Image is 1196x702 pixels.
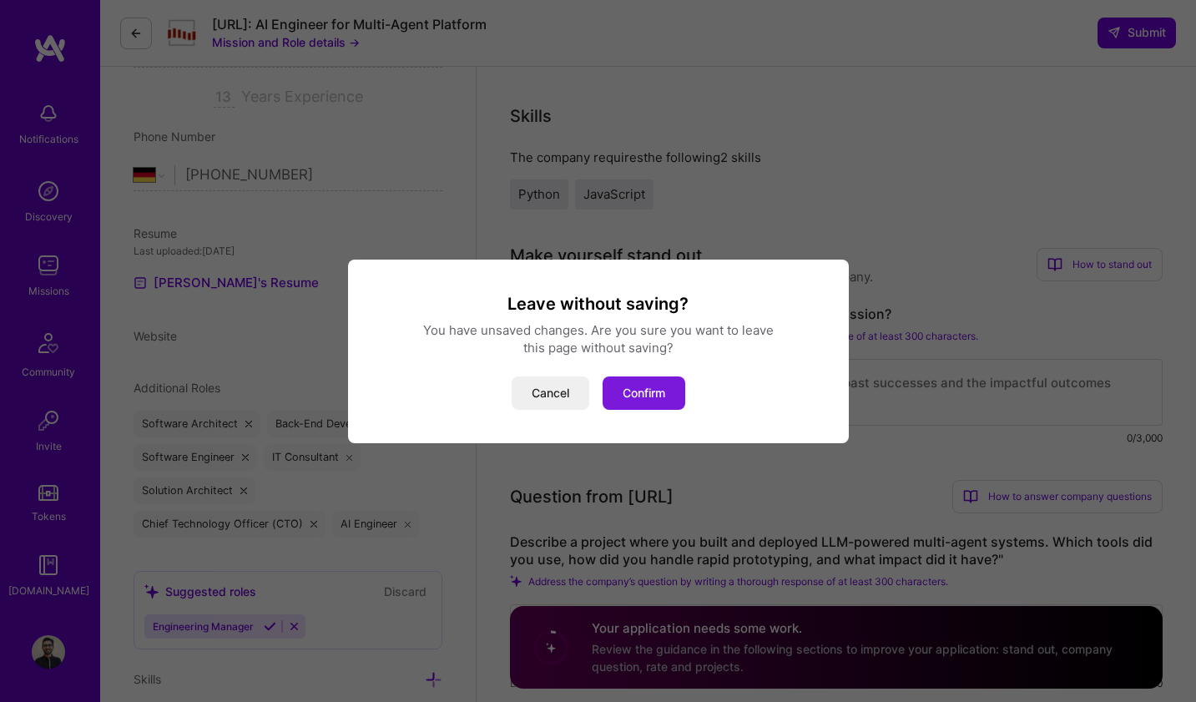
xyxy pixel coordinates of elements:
[512,376,589,410] button: Cancel
[348,260,849,443] div: modal
[368,293,829,315] h3: Leave without saving?
[603,376,685,410] button: Confirm
[368,321,829,339] div: You have unsaved changes. Are you sure you want to leave
[368,339,829,356] div: this page without saving?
